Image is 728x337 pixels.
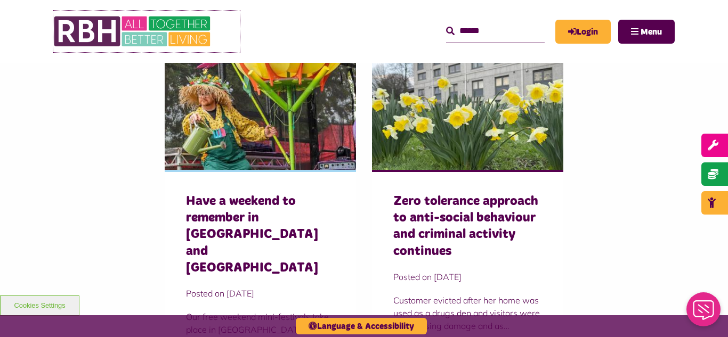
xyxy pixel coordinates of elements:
[618,20,675,44] button: Navigation
[555,20,611,44] a: MyRBH
[165,51,356,170] img: Bee Moment
[641,28,662,36] span: Menu
[372,51,563,170] img: Freehold
[393,294,542,332] p: Customer evicted after her home was used as a drugs den and visitors were also causing damage and...
[53,11,213,52] img: RBH
[680,289,728,337] iframe: Netcall Web Assistant for live chat
[393,193,542,260] h3: Zero tolerance approach to anti-social behaviour and criminal activity continues
[186,193,335,276] h3: Have a weekend to remember in [GEOGRAPHIC_DATA] and [GEOGRAPHIC_DATA]
[446,20,545,43] input: Search
[296,318,427,334] button: Language & Accessibility
[393,270,542,283] span: Posted on [DATE]
[186,287,335,300] span: Posted on [DATE]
